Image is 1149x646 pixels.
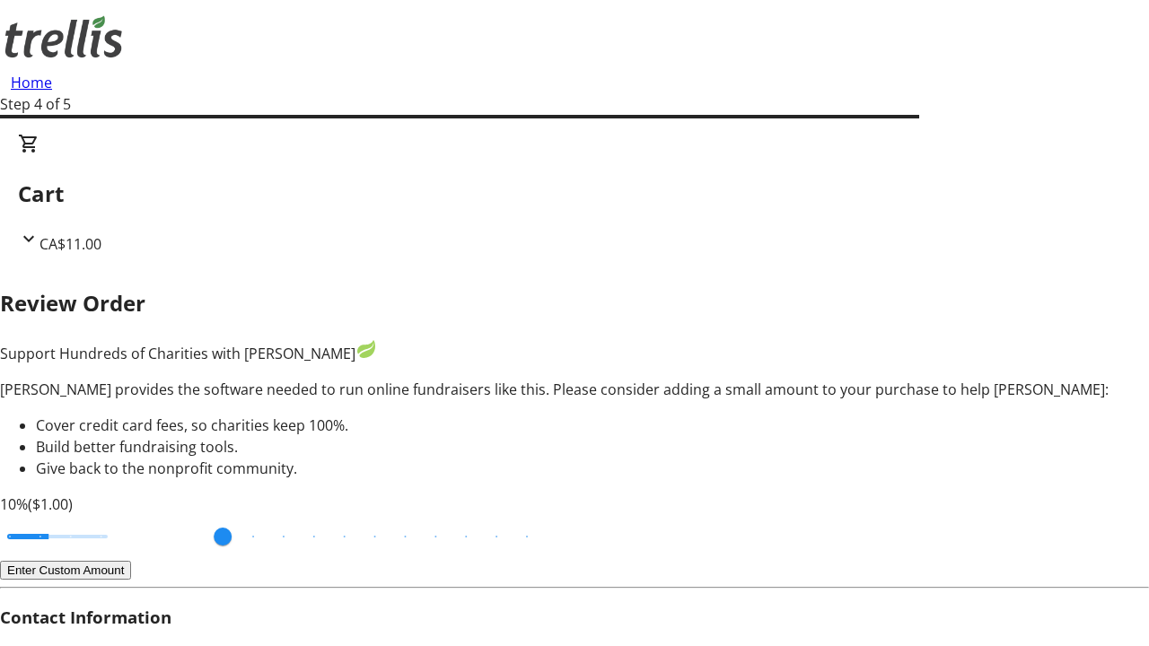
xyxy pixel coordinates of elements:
div: CartCA$11.00 [18,133,1131,255]
span: CA$11.00 [39,234,101,254]
li: Build better fundraising tools. [36,436,1149,458]
h2: Cart [18,178,1131,210]
li: Give back to the nonprofit community. [36,458,1149,479]
li: Cover credit card fees, so charities keep 100%. [36,415,1149,436]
